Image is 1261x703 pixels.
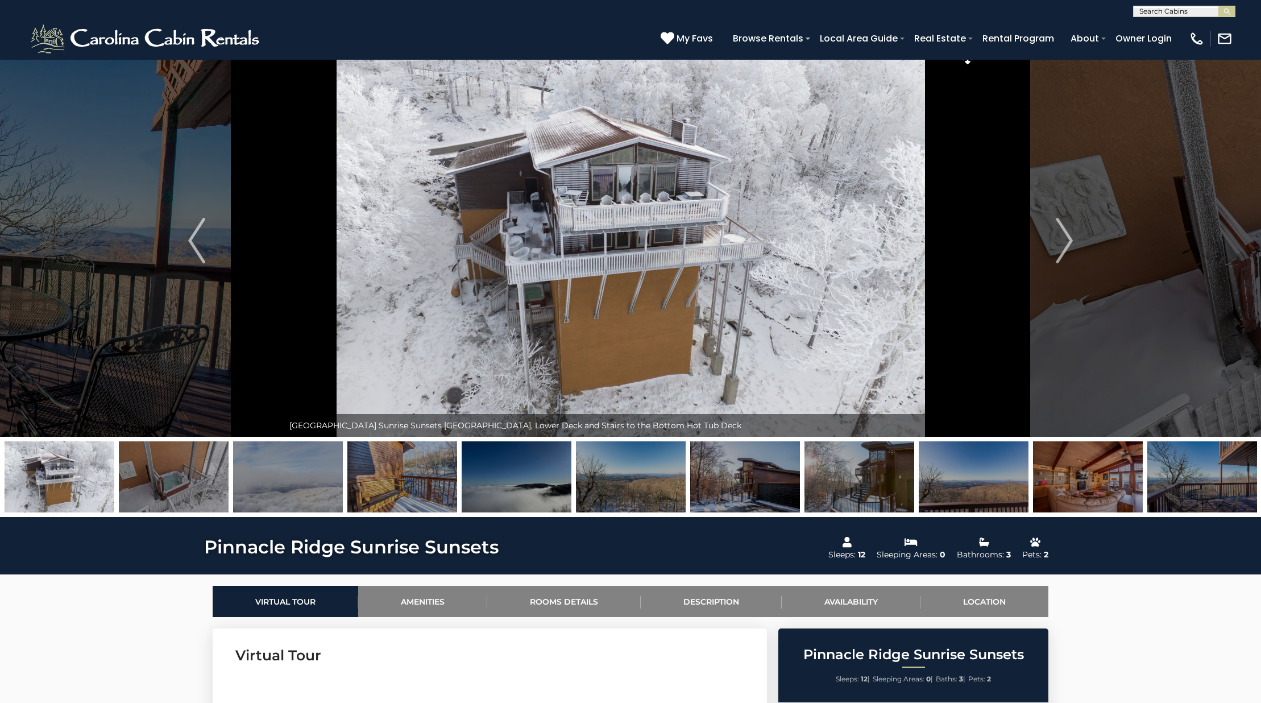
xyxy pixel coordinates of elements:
a: Rooms Details [487,586,641,617]
span: Baths: [936,675,957,683]
a: Owner Login [1110,28,1177,48]
strong: 3 [959,675,963,683]
a: Real Estate [909,28,972,48]
img: 167810616 [233,441,343,512]
h2: Pinnacle Ridge Sunrise Sunsets [781,647,1046,662]
span: Sleeping Areas: [873,675,924,683]
img: arrow [188,218,205,263]
img: mail-regular-white.png [1217,31,1233,47]
img: 167683707 [690,441,800,512]
img: 167683371 [576,441,686,512]
img: arrow [1056,218,1073,263]
img: 167683377 [804,441,914,512]
button: Previous [110,44,284,437]
li: | [873,672,933,687]
a: Description [641,586,782,617]
div: [GEOGRAPHIC_DATA] Sunrise Sunsets [GEOGRAPHIC_DATA], Lower Deck and Stairs to the Bottom Hot Tub ... [284,414,977,437]
li: | [936,672,965,687]
strong: 0 [926,675,931,683]
span: Pets: [968,675,985,683]
img: phone-regular-white.png [1189,31,1205,47]
img: 167683374 [347,441,457,512]
h3: Virtual Tour [235,646,744,665]
a: Location [920,586,1048,617]
a: Availability [782,586,920,617]
span: My Favs [677,31,713,46]
img: 167683692 [1147,441,1257,512]
span: Sleeps: [836,675,859,683]
a: About [1065,28,1105,48]
img: White-1-2.png [28,22,264,56]
a: Local Area Guide [814,28,903,48]
img: 167683369 [919,441,1028,512]
a: My Favs [661,31,716,46]
a: Rental Program [977,28,1060,48]
img: 167733553 [462,441,571,512]
img: 167810617 [5,441,114,512]
strong: 12 [861,675,868,683]
img: 167810624 [119,441,229,512]
a: Virtual Tour [213,586,358,617]
li: | [836,672,870,687]
button: Next [977,44,1151,437]
a: Browse Rentals [727,28,809,48]
a: Amenities [358,586,487,617]
strong: 2 [987,675,991,683]
img: 167683336 [1033,441,1143,512]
